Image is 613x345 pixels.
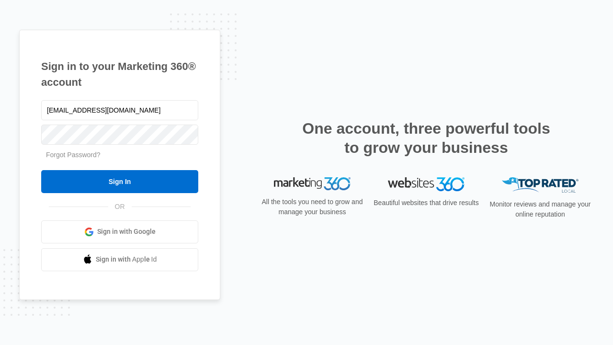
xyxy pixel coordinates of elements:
[41,100,198,120] input: Email
[41,58,198,90] h1: Sign in to your Marketing 360® account
[274,177,351,191] img: Marketing 360
[388,177,465,191] img: Websites 360
[41,248,198,271] a: Sign in with Apple Id
[97,227,156,237] span: Sign in with Google
[108,202,132,212] span: OR
[41,170,198,193] input: Sign In
[299,119,553,157] h2: One account, three powerful tools to grow your business
[487,199,594,219] p: Monitor reviews and manage your online reputation
[502,177,579,193] img: Top Rated Local
[373,198,480,208] p: Beautiful websites that drive results
[259,197,366,217] p: All the tools you need to grow and manage your business
[41,220,198,243] a: Sign in with Google
[46,151,101,159] a: Forgot Password?
[96,254,157,264] span: Sign in with Apple Id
